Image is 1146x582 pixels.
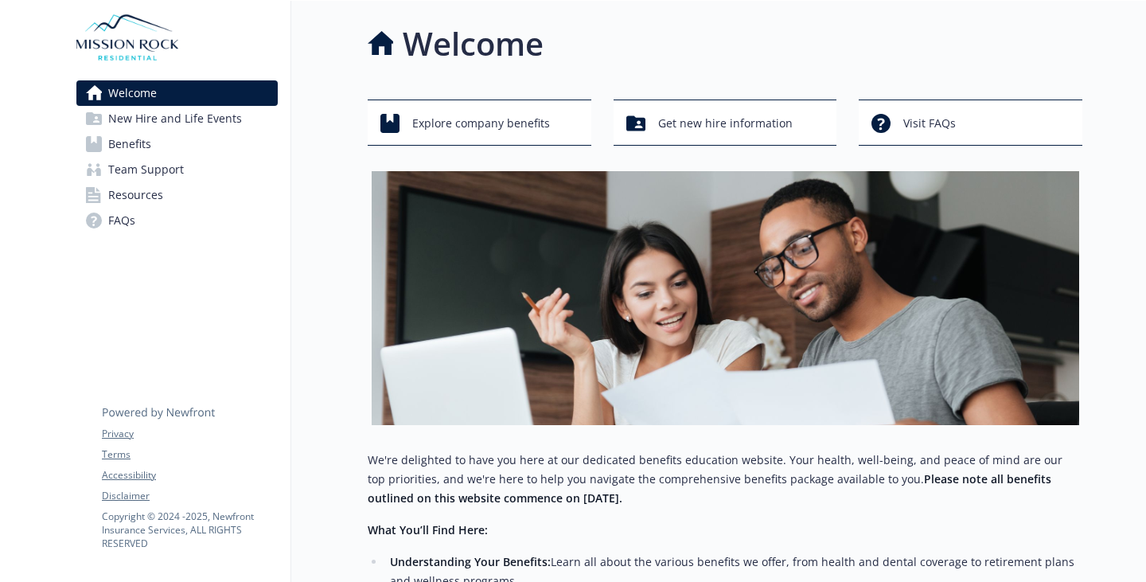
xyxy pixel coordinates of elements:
[658,108,793,139] span: Get new hire information
[76,131,278,157] a: Benefits
[614,100,837,146] button: Get new hire information
[76,182,278,208] a: Resources
[108,131,151,157] span: Benefits
[108,208,135,233] span: FAQs
[102,427,277,441] a: Privacy
[903,108,956,139] span: Visit FAQs
[76,106,278,131] a: New Hire and Life Events
[390,554,551,569] strong: Understanding Your Benefits:
[368,522,488,537] strong: What You’ll Find Here:
[102,447,277,462] a: Terms
[102,489,277,503] a: Disclaimer
[102,510,277,550] p: Copyright © 2024 - 2025 , Newfront Insurance Services, ALL RIGHTS RESERVED
[76,157,278,182] a: Team Support
[76,80,278,106] a: Welcome
[108,80,157,106] span: Welcome
[372,171,1079,425] img: overview page banner
[76,208,278,233] a: FAQs
[108,106,242,131] span: New Hire and Life Events
[368,451,1082,508] p: We're delighted to have you here at our dedicated benefits education website. Your health, well-b...
[108,182,163,208] span: Resources
[368,100,591,146] button: Explore company benefits
[102,468,277,482] a: Accessibility
[403,20,544,68] h1: Welcome
[412,108,550,139] span: Explore company benefits
[859,100,1082,146] button: Visit FAQs
[108,157,184,182] span: Team Support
